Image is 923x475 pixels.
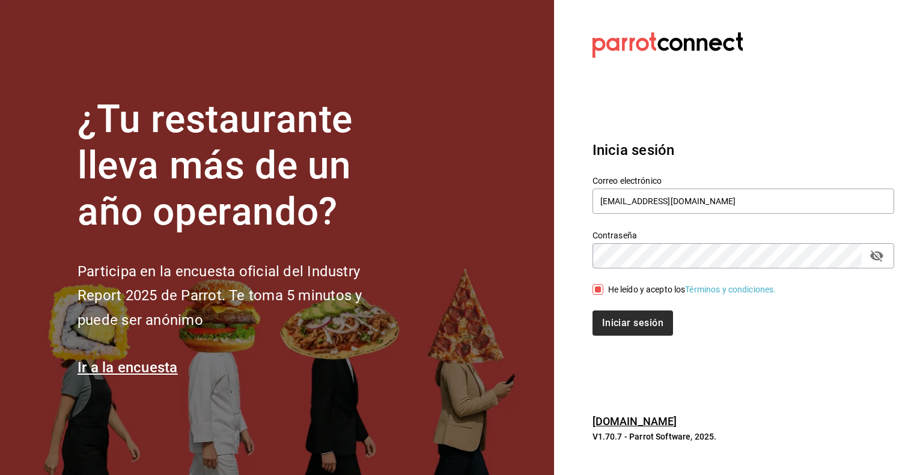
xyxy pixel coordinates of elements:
[78,259,402,333] h2: Participa en la encuesta oficial del Industry Report 2025 de Parrot. Te toma 5 minutos y puede se...
[592,177,894,185] label: Correo electrónico
[592,310,673,336] button: Iniciar sesión
[78,359,178,376] a: Ir a la encuesta
[867,246,887,266] button: passwordField
[685,285,776,294] a: Términos y condiciones.
[592,231,894,240] label: Contraseña
[592,415,677,428] a: [DOMAIN_NAME]
[78,97,402,235] h1: ¿Tu restaurante lleva más de un año operando?
[608,283,776,296] div: He leído y acepto los
[592,189,894,214] input: Ingresa tu correo electrónico
[592,431,894,443] p: V1.70.7 - Parrot Software, 2025.
[592,139,894,161] h3: Inicia sesión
